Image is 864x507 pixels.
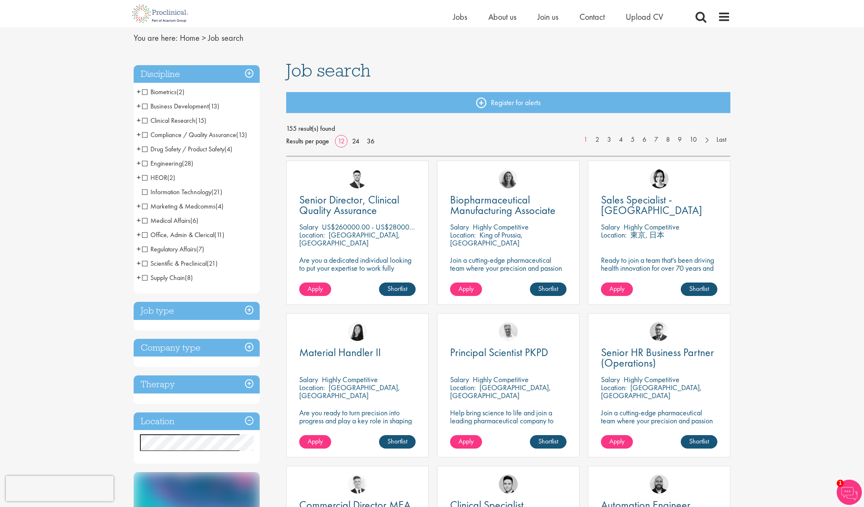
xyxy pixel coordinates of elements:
[142,273,185,282] span: Supply Chain
[601,193,702,217] span: Sales Specialist - [GEOGRAPHIC_DATA]
[364,137,377,145] a: 36
[473,375,529,384] p: Highly Competitive
[142,216,190,225] span: Medical Affairs
[299,195,416,216] a: Senior Director, Clinical Quality Assurance
[499,475,518,494] img: Connor Lynes
[349,137,362,145] a: 24
[190,216,198,225] span: (6)
[134,65,260,83] div: Discipline
[134,32,178,43] span: You are here:
[685,135,701,145] a: 10
[450,409,566,449] p: Help bring science to life and join a leading pharmaceutical company to play a key role in delive...
[286,122,731,135] span: 155 result(s) found
[450,383,551,400] p: [GEOGRAPHIC_DATA], [GEOGRAPHIC_DATA]
[601,375,620,384] span: Salary
[681,435,717,449] a: Shortlist
[236,130,247,139] span: (13)
[450,230,523,248] p: King of Prussia, [GEOGRAPHIC_DATA]
[134,339,260,357] h3: Company type
[6,476,113,501] iframe: reCAPTCHA
[142,259,218,268] span: Scientific & Preclinical
[167,173,175,182] span: (2)
[137,228,141,241] span: +
[348,169,367,188] a: Joshua Godden
[348,322,367,341] img: Numhom Sudsok
[142,216,198,225] span: Medical Affairs
[142,202,216,211] span: Marketing & Medcomms
[499,169,518,188] img: Jackie Cerchio
[638,135,651,145] a: 6
[650,135,662,145] a: 7
[137,100,141,112] span: +
[473,222,529,232] p: Highly Competitive
[207,259,218,268] span: (21)
[214,230,224,239] span: (11)
[299,222,318,232] span: Salary
[837,480,862,505] img: Chatbot
[458,437,474,446] span: Apply
[142,102,219,111] span: Business Development
[299,345,381,359] span: Material Handler II
[450,195,566,216] a: Biopharmaceutical Manufacturing Associate
[537,11,558,22] a: Join us
[601,409,717,441] p: Join a cutting-edge pharmaceutical team where your precision and passion for quality will help sh...
[137,85,141,98] span: +
[615,135,627,145] a: 4
[530,283,566,296] a: Shortlist
[450,230,476,240] span: Location:
[348,475,367,494] a: Nicolas Daniel
[142,116,195,125] span: Clinical Research
[134,412,260,430] h3: Location
[286,92,731,113] a: Register for alerts
[137,114,141,127] span: +
[208,102,219,111] span: (13)
[499,322,518,341] img: Joshua Bye
[712,135,730,145] a: Last
[286,59,371,82] span: Job search
[137,214,141,227] span: +
[650,475,669,494] img: Jordan Kiely
[299,383,400,400] p: [GEOGRAPHIC_DATA], [GEOGRAPHIC_DATA]
[580,135,592,145] a: 1
[137,271,141,284] span: +
[379,283,416,296] a: Shortlist
[335,137,348,145] a: 12
[650,322,669,341] img: Niklas Kaminski
[182,159,193,168] span: (28)
[626,11,663,22] a: Upload CV
[211,187,222,196] span: (21)
[450,222,469,232] span: Salary
[142,87,184,96] span: Biometrics
[137,243,141,255] span: +
[196,245,204,253] span: (7)
[488,11,516,22] a: About us
[630,230,664,240] p: 東京, 日本
[450,256,566,288] p: Join a cutting-edge pharmaceutical team where your precision and passion for quality will help sh...
[450,283,482,296] a: Apply
[601,283,633,296] a: Apply
[601,383,702,400] p: [GEOGRAPHIC_DATA], [GEOGRAPHIC_DATA]
[208,32,243,43] span: Job search
[299,435,331,449] a: Apply
[142,259,207,268] span: Scientific & Preclinical
[137,157,141,169] span: +
[142,273,193,282] span: Supply Chain
[601,345,714,370] span: Senior HR Business Partner (Operations)
[299,347,416,358] a: Material Handler II
[601,256,717,288] p: Ready to join a team that's been driving health innovation for over 70 years and build a career y...
[142,245,196,253] span: Regulatory Affairs
[322,222,456,232] p: US$260000.00 - US$280000.00 per annum
[137,143,141,155] span: +
[224,145,232,153] span: (4)
[142,159,182,168] span: Engineering
[142,230,224,239] span: Office, Admin & Clerical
